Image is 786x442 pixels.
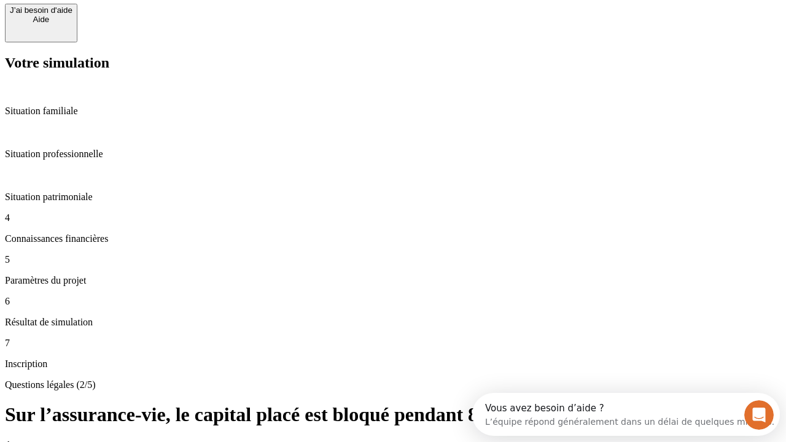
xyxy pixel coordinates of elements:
p: Résultat de simulation [5,317,781,328]
p: 4 [5,212,781,223]
iframe: Intercom live chat [744,400,774,430]
div: Ouvrir le Messenger Intercom [5,5,338,39]
button: J’ai besoin d'aideAide [5,4,77,42]
div: Aide [10,15,72,24]
p: 5 [5,254,781,265]
p: Situation professionnelle [5,149,781,160]
h2: Votre simulation [5,55,781,71]
p: 6 [5,296,781,307]
p: Situation patrimoniale [5,192,781,203]
div: L’équipe répond généralement dans un délai de quelques minutes. [13,20,302,33]
p: 7 [5,338,781,349]
p: Paramètres du projet [5,275,781,286]
p: Connaissances financières [5,233,781,244]
h1: Sur l’assurance-vie, le capital placé est bloqué pendant 8 ans ? [5,403,781,426]
div: J’ai besoin d'aide [10,6,72,15]
p: Situation familiale [5,106,781,117]
p: Inscription [5,359,781,370]
iframe: Intercom live chat discovery launcher [472,393,780,436]
div: Vous avez besoin d’aide ? [13,10,302,20]
p: Questions légales (2/5) [5,379,781,390]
